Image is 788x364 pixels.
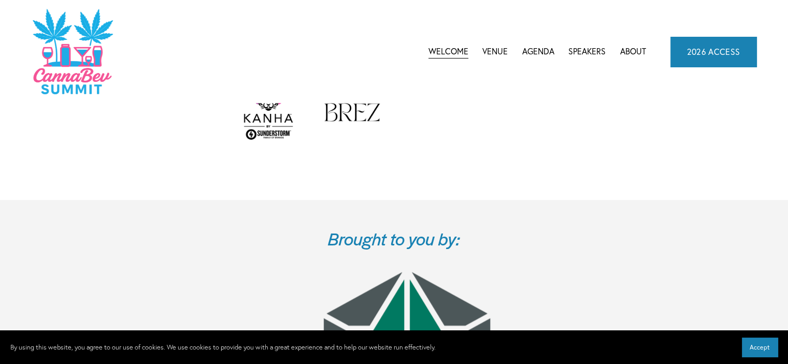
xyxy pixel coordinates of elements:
[428,44,468,60] a: Welcome
[32,8,113,95] img: CannaDataCon
[522,44,554,60] a: folder dropdown
[328,226,460,251] em: Brought to you by:
[322,101,382,123] img: BREZ_Logo.jpg
[750,343,770,351] span: Accept
[670,37,757,67] a: 2026 ACCESS
[742,338,778,357] button: Accept
[482,44,508,60] a: Venue
[243,82,294,141] img: image151571.png
[568,44,606,60] a: Speakers
[620,44,646,60] a: About
[10,342,436,353] p: By using this website, you agree to our use of cookies. We use cookies to provide you with a grea...
[522,45,554,59] span: Agenda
